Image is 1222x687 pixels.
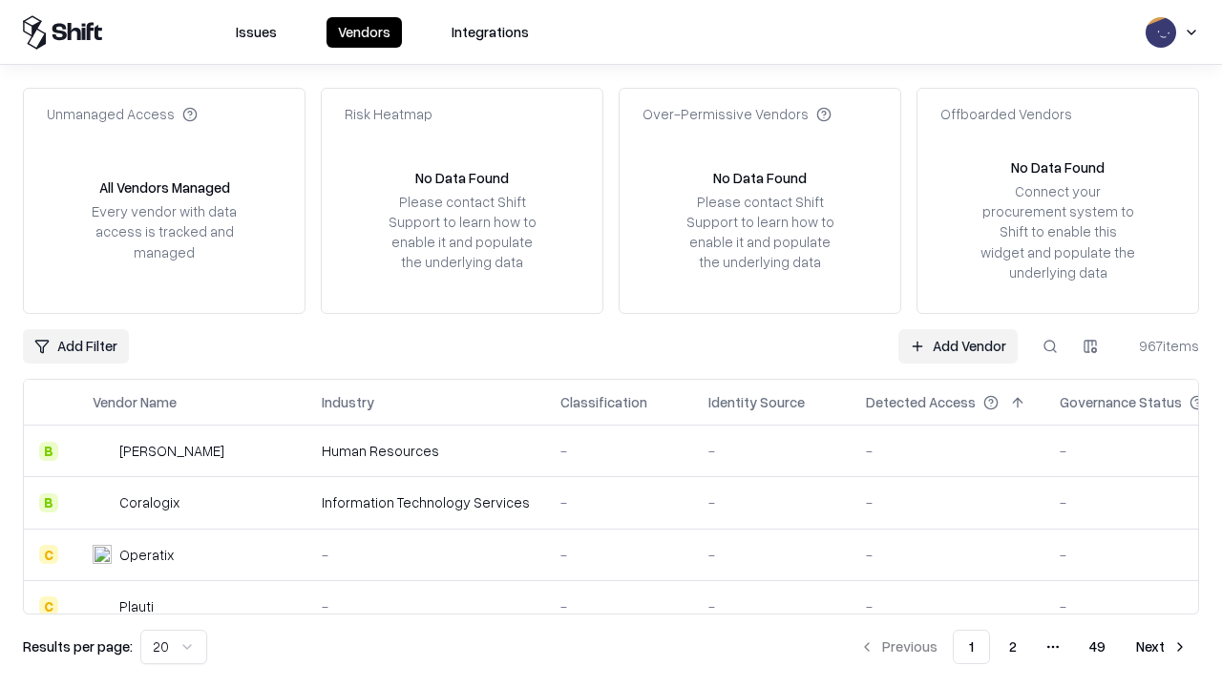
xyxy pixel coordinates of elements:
button: 1 [953,630,990,664]
div: B [39,442,58,461]
div: Industry [322,392,374,412]
div: No Data Found [713,168,807,188]
div: 967 items [1123,336,1199,356]
button: Add Filter [23,329,129,364]
div: - [866,545,1029,565]
div: Unmanaged Access [47,104,198,124]
div: B [39,493,58,512]
button: 2 [994,630,1032,664]
div: Classification [560,392,647,412]
img: Deel [93,442,112,461]
div: - [866,441,1029,461]
div: - [322,545,530,565]
img: Operatix [93,545,112,564]
a: Add Vendor [898,329,1018,364]
div: No Data Found [1011,157,1105,177]
img: Plauti [93,596,112,615]
div: Offboarded Vendors [940,104,1072,124]
button: Next [1125,630,1199,664]
button: Vendors [327,17,402,48]
div: Over-Permissive Vendors [643,104,832,124]
div: C [39,596,58,615]
div: Human Resources [322,441,530,461]
div: Identity Source [708,392,805,412]
button: 49 [1074,630,1121,664]
div: No Data Found [415,168,509,188]
button: Issues [224,17,288,48]
div: - [708,492,835,512]
div: Information Technology Services [322,492,530,512]
div: - [866,492,1029,512]
div: - [708,545,835,565]
div: Risk Heatmap [345,104,432,124]
div: Please contact Shift Support to learn how to enable it and populate the underlying data [681,192,839,273]
div: Detected Access [866,392,976,412]
div: C [39,545,58,564]
div: Governance Status [1060,392,1182,412]
div: - [560,441,678,461]
img: Coralogix [93,493,112,512]
nav: pagination [848,630,1199,664]
div: Please contact Shift Support to learn how to enable it and populate the underlying data [383,192,541,273]
div: - [708,596,835,616]
div: - [866,596,1029,616]
div: - [708,441,835,461]
div: All Vendors Managed [99,177,230,198]
p: Results per page: [23,636,133,656]
div: Vendor Name [93,392,177,412]
div: Plauti [119,596,154,616]
div: Connect your procurement system to Shift to enable this widget and populate the underlying data [979,181,1137,282]
div: Coralogix [119,492,179,512]
div: [PERSON_NAME] [119,441,224,461]
div: - [322,596,530,616]
div: Operatix [119,545,174,565]
div: - [560,596,678,616]
div: Every vendor with data access is tracked and managed [85,201,243,261]
button: Integrations [440,17,540,48]
div: - [560,545,678,565]
div: - [560,492,678,512]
